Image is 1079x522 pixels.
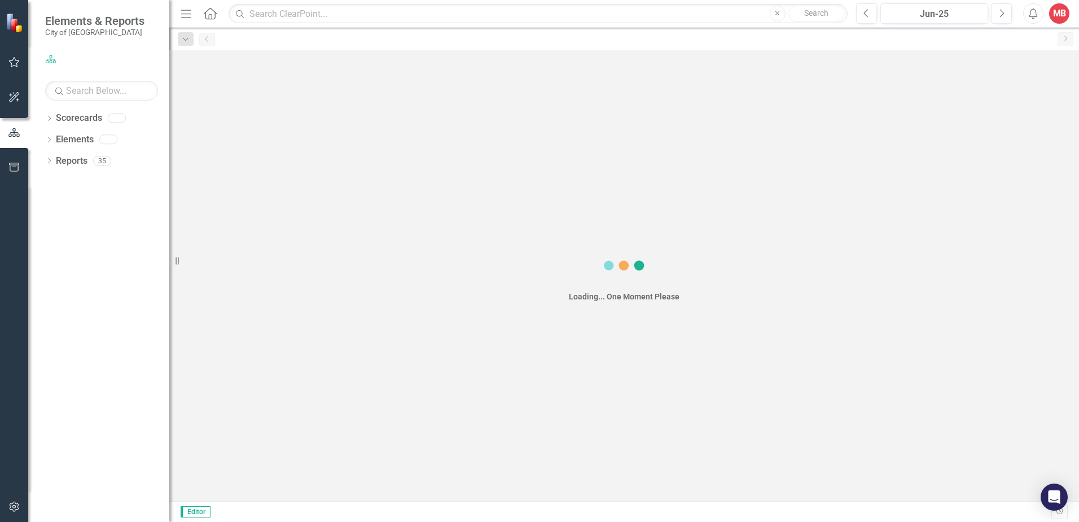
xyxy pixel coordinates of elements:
div: Jun-25 [884,7,984,21]
a: Scorecards [56,112,102,125]
span: Search [804,8,828,18]
div: 35 [93,156,111,166]
input: Search ClearPoint... [229,4,848,24]
input: Search Below... [45,81,158,101]
button: MB [1049,3,1069,24]
span: Elements & Reports [45,14,144,28]
button: Jun-25 [880,3,988,24]
a: Reports [56,155,87,168]
span: Editor [181,506,210,517]
div: Open Intercom Messenger [1041,484,1068,511]
small: City of [GEOGRAPHIC_DATA] [45,28,144,37]
img: ClearPoint Strategy [6,12,25,32]
div: Loading... One Moment Please [569,291,679,302]
button: Search [788,6,845,21]
a: Elements [56,133,94,146]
